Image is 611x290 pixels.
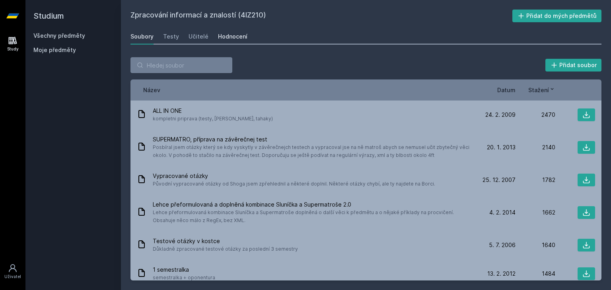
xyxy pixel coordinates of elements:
h2: Zpracování informací a znalostí (4IZ210) [130,10,512,22]
a: Učitelé [189,29,208,44]
a: Soubory [130,29,154,44]
div: Testy [163,33,179,41]
span: Lehce přeformulovaná kombinace Sluníčka a Supermatroše doplněná o další věci k předmětu a o nějak... [153,209,473,224]
div: Hodnocení [218,33,247,41]
span: 25. 12. 2007 [483,176,516,184]
span: Původní vypracované otázky od Shoga jsem zpřehlednil a některé doplnil. Některé otázky chybí, ale... [153,180,435,188]
div: 1640 [516,241,555,249]
span: Moje předměty [33,46,76,54]
span: Důkladně zpracované testové otázky za poslední 3 semestry [153,245,298,253]
span: SUPERMATRO, příprava na závěrečnej test [153,135,473,143]
div: Study [7,46,19,52]
span: Testové otázky v kostce [153,237,298,245]
a: Všechny předměty [33,32,85,39]
input: Hledej soubor [130,57,232,73]
span: 1 semestralka [153,266,215,274]
div: 2470 [516,111,555,119]
div: 1662 [516,209,555,217]
span: Stažení [528,86,549,94]
span: Lehce přeformulovaná a doplněná kombinace Sluníčka a Supermatroše 2.0 [153,201,473,209]
span: 24. 2. 2009 [485,111,516,119]
div: Uživatel [4,274,21,280]
a: Hodnocení [218,29,247,44]
a: Testy [163,29,179,44]
span: 20. 1. 2013 [487,143,516,151]
a: Study [2,32,24,56]
button: Datum [497,86,516,94]
button: Přidat soubor [545,59,602,72]
div: 1484 [516,270,555,278]
div: 2140 [516,143,555,151]
button: Přidat do mých předmětů [512,10,602,22]
span: 5. 7. 2006 [489,241,516,249]
span: 13. 2. 2012 [487,270,516,278]
span: kompletni priprava (testy, [PERSON_NAME], tahaky) [153,115,273,123]
span: Vypracované otázky [153,172,435,180]
a: Uživatel [2,259,24,284]
span: 4. 2. 2014 [489,209,516,217]
div: Učitelé [189,33,208,41]
button: Název [143,86,160,94]
button: Stažení [528,86,555,94]
span: ALL IN ONE [153,107,273,115]
span: Posbíral jsem otázky který se kdy vyskytly v závěrečnejch testech a vypracoval jse na ně matroš a... [153,143,473,159]
span: semestralka + oponentura [153,274,215,282]
div: 1782 [516,176,555,184]
div: Soubory [130,33,154,41]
